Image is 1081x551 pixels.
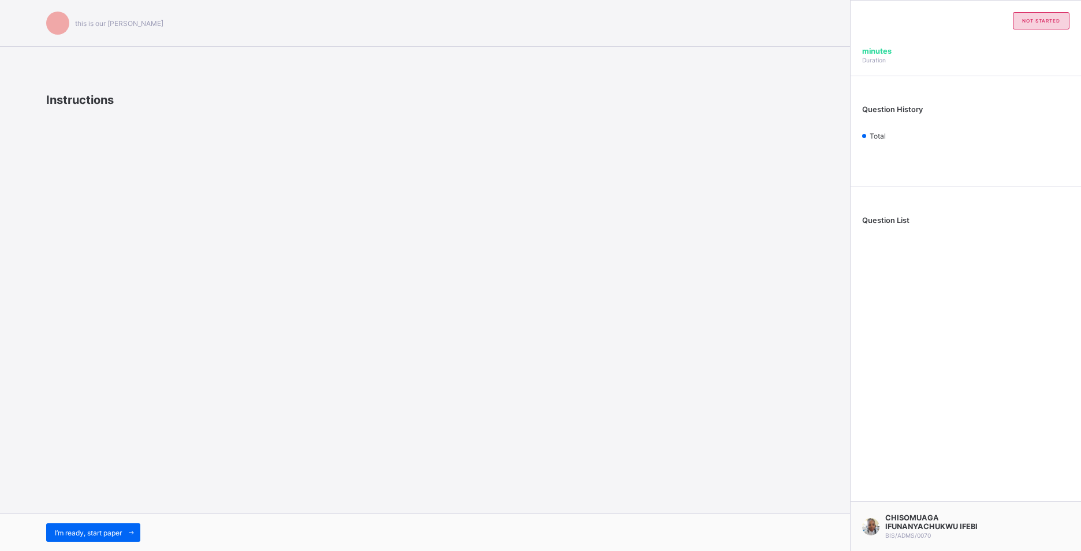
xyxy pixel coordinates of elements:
[885,513,986,531] span: CHISOMUAGA IFUNANYACHUKWU IFEBI
[862,47,892,55] span: minutes
[862,105,923,114] span: Question History
[75,19,163,28] span: this is our [PERSON_NAME]
[885,532,931,539] span: BIS/ADMS/0070
[862,57,886,64] span: Duration
[55,528,122,537] span: I’m ready, start paper
[1022,18,1060,24] span: not started
[870,132,886,140] span: Total
[862,216,909,225] span: Question List
[46,93,114,107] span: Instructions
